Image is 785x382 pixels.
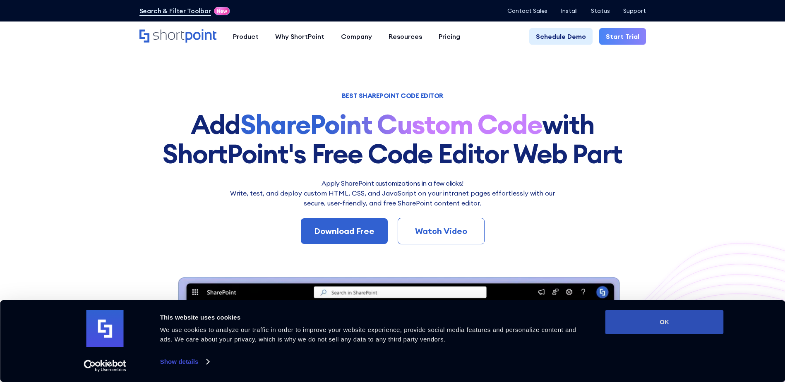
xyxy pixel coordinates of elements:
[599,28,646,45] a: Start Trial
[69,360,141,372] a: Usercentrics Cookiebot - opens in a new window
[389,31,422,41] div: Resources
[605,310,724,334] button: OK
[139,6,211,16] a: Search & Filter Toolbar
[301,218,388,244] a: Download Free
[139,93,646,98] h1: BEST SHAREPOINT CODE EDITOR
[507,7,547,14] a: Contact Sales
[561,7,578,14] a: Install
[267,28,333,45] a: Why ShortPoint
[160,326,576,343] span: We use cookies to analyze our traffic in order to improve your website experience, provide social...
[591,7,610,14] a: Status
[341,31,372,41] div: Company
[86,310,124,347] img: logo
[139,29,216,43] a: Home
[398,218,485,244] a: Watch Video
[411,225,471,237] div: Watch Video
[314,225,374,237] div: Download Free
[139,110,646,168] h1: Add with ShortPoint's Free Code Editor Web Part
[275,31,324,41] div: Why ShortPoint
[240,107,543,141] strong: SharePoint Custom Code
[439,31,460,41] div: Pricing
[225,178,560,188] h2: Apply SharePoint customizations in a few clicks!
[160,313,587,322] div: This website uses cookies
[529,28,593,45] a: Schedule Demo
[225,188,560,208] p: Write, test, and deploy custom HTML, CSS, and JavaScript on your intranet pages effortlessly wi﻿t...
[623,7,646,14] a: Support
[233,31,259,41] div: Product
[430,28,468,45] a: Pricing
[333,28,380,45] a: Company
[636,286,785,382] iframe: Chat Widget
[160,356,209,368] a: Show details
[225,28,267,45] a: Product
[636,286,785,382] div: Chatt-widget
[380,28,430,45] a: Resources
